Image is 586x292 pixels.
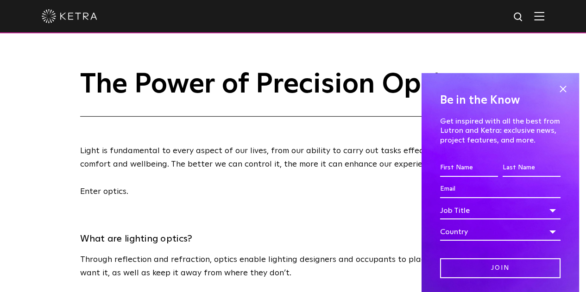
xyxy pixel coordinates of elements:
[503,159,561,177] input: Last Name
[440,116,561,145] p: Get inspired with all the best from Lutron and Ketra: exclusive news, project features, and more.
[42,9,97,23] img: ketra-logo-2019-white
[440,92,561,109] h4: Be in the Know
[534,12,544,20] img: Hamburger%20Nav.svg
[80,253,506,280] p: Through reflection and refraction, optics enable lighting designers and occupants to place light ...
[513,12,524,23] img: search icon
[440,223,561,241] div: Country
[440,202,561,219] div: Job Title
[80,144,506,171] p: Light is fundamental to every aspect of our lives, from our ability to carry out tasks effectivel...
[80,69,506,117] h1: The Power of Precision Optics
[80,230,506,247] h3: What are lighting optics?
[440,180,561,198] input: Email
[80,185,506,199] p: Enter optics.
[440,258,561,278] input: Join
[440,159,498,177] input: First Name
